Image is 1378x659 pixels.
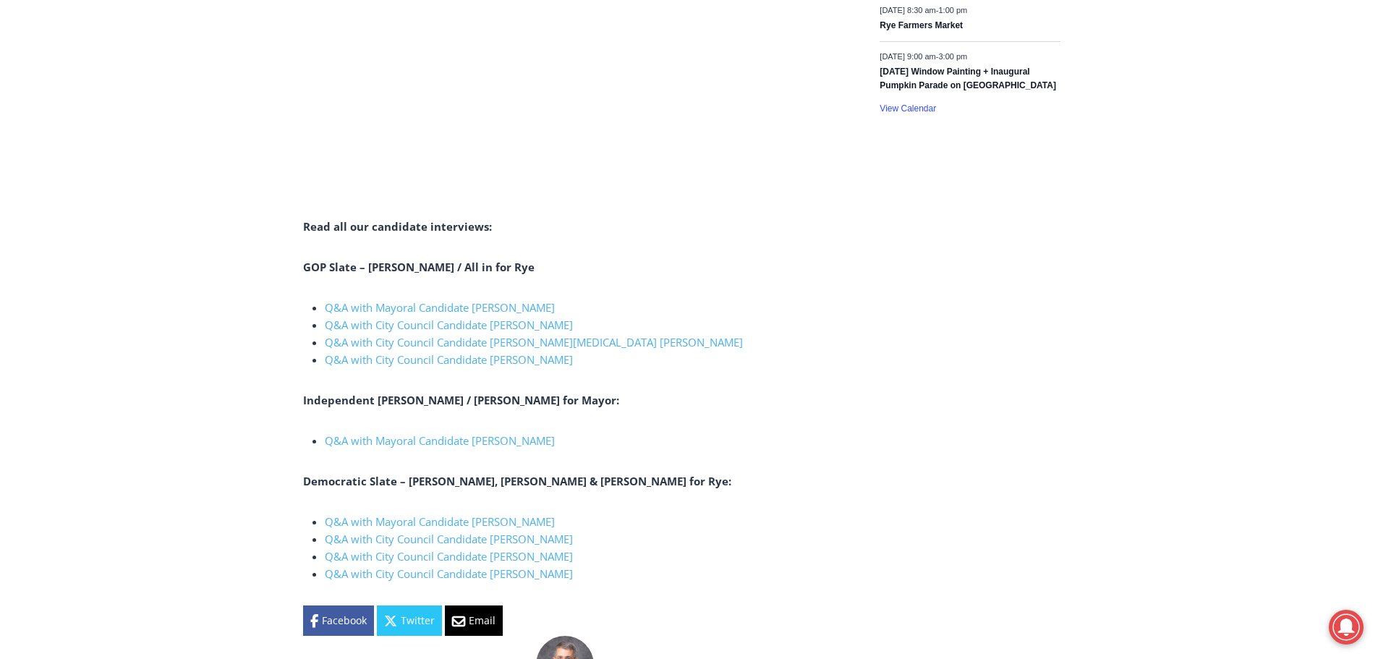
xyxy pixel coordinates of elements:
a: Q&A with City Council Candidate [PERSON_NAME] [325,318,573,332]
time: - [880,6,967,14]
a: Rye Farmers Market [880,20,963,32]
a: Intern @ [DOMAIN_NAME] [348,140,701,180]
a: Q&A with City Council Candidate [PERSON_NAME] [325,532,573,546]
span: [DATE] 9:00 am [880,52,935,61]
a: [DATE] Window Painting + Inaugural Pumpkin Parade on [GEOGRAPHIC_DATA] [880,67,1056,92]
a: Email [445,605,503,636]
a: Q&A with Mayoral Candidate [PERSON_NAME] [325,300,555,315]
a: Q&A with Mayoral Candidate [PERSON_NAME] [325,433,555,448]
strong: GOP Slate – [PERSON_NAME] / All in for Rye [303,260,535,274]
span: Intern @ [DOMAIN_NAME] [378,144,671,177]
a: Twitter [377,605,442,636]
span: 3:00 pm [938,52,967,61]
a: View Calendar [880,103,936,114]
a: Q&A with City Council Candidate [PERSON_NAME][MEDICAL_DATA] [PERSON_NAME] [325,335,743,349]
span: 1:00 pm [938,6,967,14]
a: Q&A with Mayoral Candidate [PERSON_NAME] [325,514,555,529]
a: Q&A with City Council Candidate [PERSON_NAME] [325,566,573,581]
a: Q&A with City Council Candidate [PERSON_NAME] [325,352,573,367]
a: Facebook [303,605,374,636]
strong: Read all our candidate interviews: [303,219,492,234]
span: [DATE] 8:30 am [880,6,935,14]
strong: Independent [PERSON_NAME] / [PERSON_NAME] for Mayor: [303,393,619,407]
strong: Democratic Slate – [PERSON_NAME], [PERSON_NAME] & [PERSON_NAME] for Rye: [303,474,731,488]
div: Apply Now <> summer and RHS senior internships available [365,1,684,140]
a: Q&A with City Council Candidate [PERSON_NAME] [325,549,573,564]
time: - [880,52,967,61]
